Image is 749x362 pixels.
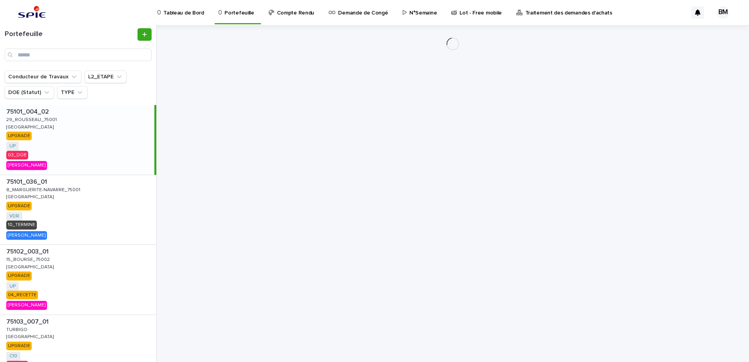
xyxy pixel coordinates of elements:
p: [GEOGRAPHIC_DATA] [6,123,55,130]
p: [GEOGRAPHIC_DATA] [6,193,55,200]
button: TYPE [57,86,87,99]
p: 75102_003_01 [6,246,50,255]
a: C10 [9,353,17,359]
div: [PERSON_NAME] [6,161,47,170]
div: [PERSON_NAME] [6,231,47,240]
input: Search [5,49,152,61]
div: [PERSON_NAME] [6,301,47,310]
p: 29_ROUSSEAU_75001 [6,116,58,123]
div: 03_DOE [6,151,28,159]
img: svstPd6MQfCT1uX1QGkG [16,5,48,20]
div: BM [717,6,729,19]
p: 75101_004_02 [6,107,51,116]
p: 8_MARGUERITE-NAVARRE_75001 [6,186,82,193]
h1: Portefeuille [5,30,136,39]
button: DOE (Statut) [5,86,54,99]
div: UPGRADE [6,271,32,280]
p: [GEOGRAPHIC_DATA] [6,263,55,270]
a: VDR [9,214,19,219]
p: 15_BOURSE_75002 [6,255,51,262]
p: 75103_007_01 [6,317,50,326]
button: Conducteur de Travaux [5,71,81,83]
p: [GEOGRAPHIC_DATA] [6,333,55,340]
div: UPGRADE [6,342,32,350]
div: UPGRADE [6,132,32,140]
a: UP [9,143,16,149]
button: L2_ETAPE [85,71,127,83]
div: UPGRADE [6,202,32,210]
div: 10_TERMINE [6,221,37,229]
div: 04_RECETTE [6,291,38,299]
a: UP [9,284,16,289]
p: 75101_036_01 [6,177,49,186]
p: TURBIGO [6,326,29,333]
